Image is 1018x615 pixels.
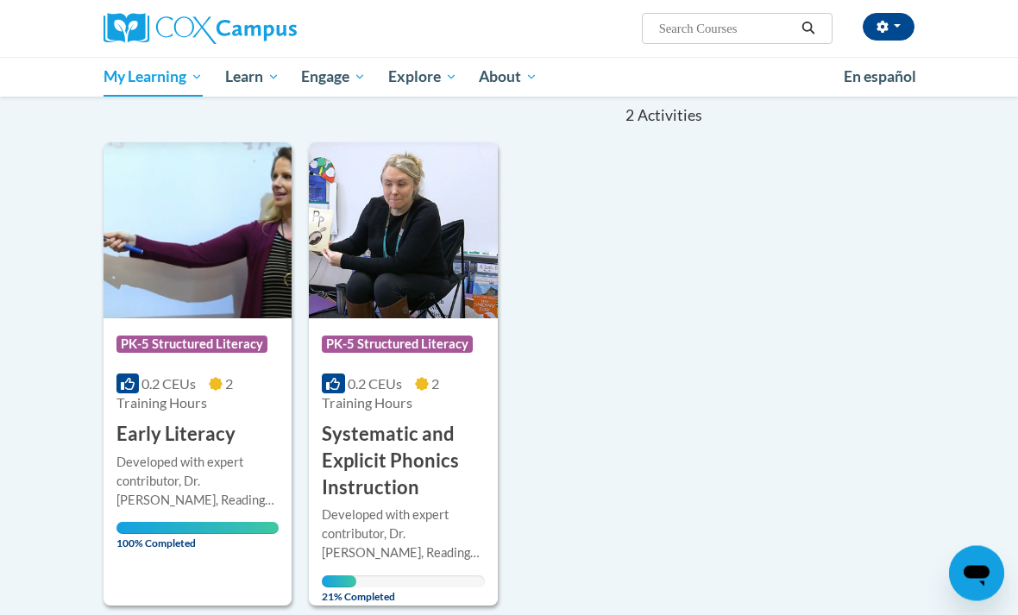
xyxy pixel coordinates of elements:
[309,143,497,606] a: Course LogoPK-5 Structured Literacy0.2 CEUs2 Training Hours Systematic and Explicit Phonics Instr...
[116,523,279,535] div: Your progress
[638,107,702,126] span: Activities
[625,107,634,126] span: 2
[116,422,236,449] h3: Early Literacy
[322,376,438,411] span: 2 Training Hours
[225,66,280,87] span: Learn
[468,57,550,97] a: About
[322,422,484,501] h3: Systematic and Explicit Phonics Instruction
[388,66,457,87] span: Explore
[290,57,377,97] a: Engage
[795,18,821,39] button: Search
[92,57,214,97] a: My Learning
[104,66,203,87] span: My Learning
[322,506,484,563] div: Developed with expert contributor, Dr. [PERSON_NAME], Reading Teacherʹs Top Ten Tools. In this co...
[104,143,292,606] a: Course LogoPK-5 Structured Literacy0.2 CEUs2 Training Hours Early LiteracyDeveloped with expert c...
[377,57,468,97] a: Explore
[322,576,356,604] span: 21% Completed
[844,67,916,85] span: En español
[657,18,795,39] input: Search Courses
[104,143,292,319] img: Course Logo
[116,336,267,354] span: PK-5 Structured Literacy
[301,66,366,87] span: Engage
[322,336,473,354] span: PK-5 Structured Literacy
[116,454,279,511] div: Developed with expert contributor, Dr. [PERSON_NAME], Reading Teacherʹs Top Ten Tools. Through th...
[116,523,279,550] span: 100% Completed
[104,13,356,44] a: Cox Campus
[214,57,291,97] a: Learn
[322,576,356,588] div: Your progress
[479,66,537,87] span: About
[309,143,497,319] img: Course Logo
[348,376,402,392] span: 0.2 CEUs
[949,546,1004,601] iframe: Button to launch messaging window
[141,376,196,392] span: 0.2 CEUs
[833,59,927,95] a: En español
[104,13,297,44] img: Cox Campus
[91,57,927,97] div: Main menu
[116,376,233,411] span: 2 Training Hours
[863,13,914,41] button: Account Settings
